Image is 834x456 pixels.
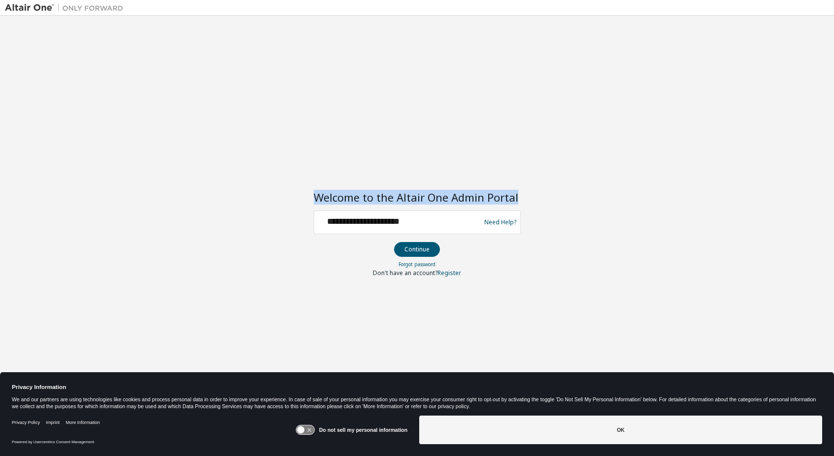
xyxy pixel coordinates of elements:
[394,242,440,257] button: Continue
[314,190,521,204] h2: Welcome to the Altair One Admin Portal
[437,269,461,277] a: Register
[484,222,516,222] a: Need Help?
[399,261,435,268] a: Forgot password
[5,3,128,13] img: Altair One
[373,269,437,277] span: Don't have an account?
